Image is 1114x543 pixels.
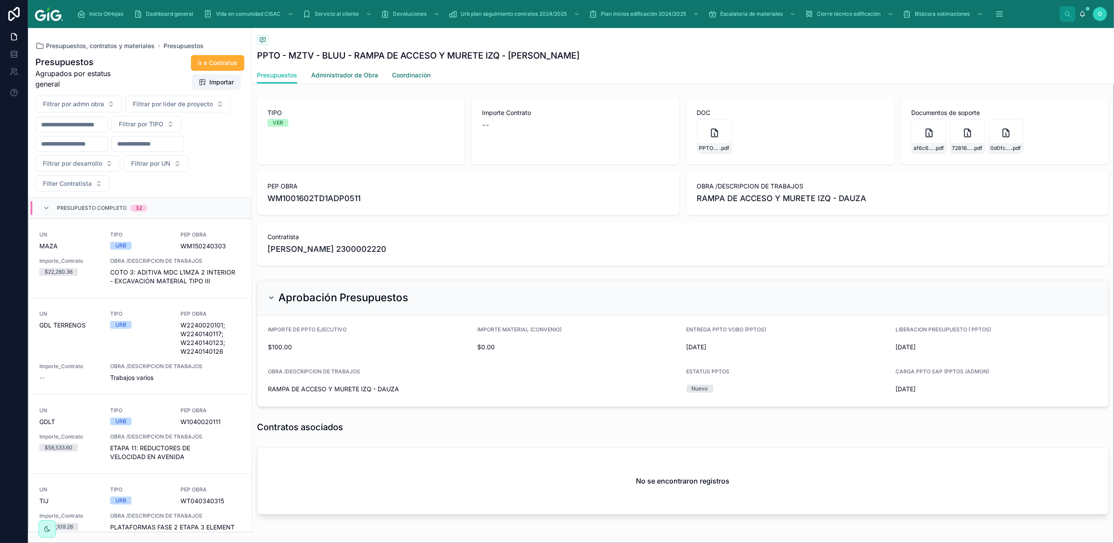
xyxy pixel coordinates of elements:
span: RAMPA DE ACCESO Y MURETE IZQ - DAUZA [268,385,680,393]
span: 0d0fc79b-f225-4486-80c0-a415a5c243fa-AX-126---DETALLE-RAMPA-EN-ACCESO [991,145,1011,152]
a: UNGDLTTIPOURBPEP OBRAW1040020111Importe_Contrato$58,533.60OBRA /DESCRIPCION DE TRABAJOSETAPA 11: ... [29,394,251,473]
a: Vida en comunidad CISAC [201,6,298,22]
a: Devoluciones [378,6,444,22]
div: scrollable content [70,4,1060,24]
span: ESTATUS PPTOS [687,368,730,375]
div: URB [115,497,126,505]
span: PEP OBRA [267,182,669,191]
span: PPTO---MZTV------RAMPA-DE-ACCESO-Y-MURETE-IZQ---[PERSON_NAME] [699,145,720,152]
span: PEP OBRA [180,486,241,493]
a: UNMAZATIPOURBPEP OBRAWM150240303Importe_Contrato$22,280.36OBRA /DESCRIPCION DE TRABAJOSCOTO 3: AD... [29,219,251,298]
h1: Contratos asociados [257,421,343,433]
span: 72816214-48ba-48fa-bfa9-b52a61e7f9e9-AX-127---DETALLE-[GEOGRAPHIC_DATA]-DE-CONTENCION [952,145,973,152]
span: UN [39,310,100,317]
span: UN [39,231,100,238]
span: $0.00 [477,343,680,352]
span: CARGA PPTO SAP (PPTOS /ADMON) [895,368,989,375]
span: OBRA /DESCRIPCION DE TRABAJOS [110,433,241,440]
button: Select Button [35,155,120,172]
button: Importar [192,74,241,90]
span: W2240020101; W2240140117; W2240140123; W2240140126 [180,321,241,356]
span: ETAPA 11: REDUCTORES DE VELOCIDAD EN AVENIDA [110,444,241,461]
span: .pdf [973,145,983,152]
span: Presupuestos [163,42,204,50]
div: VER [273,119,283,127]
a: Coordinación [392,67,430,85]
span: Contratista [267,233,1098,241]
button: Select Button [111,116,181,132]
div: $58,533.60 [45,444,73,452]
span: OBRA /DESCRIPCION DE TRABAJOS [697,182,1099,191]
a: Cierre técnico edificación [802,6,898,22]
button: Select Button [124,155,188,172]
span: PEP OBRA [180,231,241,238]
img: App logo [35,7,63,21]
a: Inicio OtHojas [74,6,129,22]
div: Nuevo [692,385,708,393]
span: Documentos de soporte [912,108,1098,117]
span: Importe_Contrato [39,258,100,265]
span: Importe_Contrato [39,363,100,370]
h1: Presupuestos [35,56,133,68]
span: OBRA /DESCRIPCION DE TRABAJOS [110,258,241,265]
span: DOC [697,108,884,117]
a: Dashboard general [131,6,199,22]
span: OBRA /DESCRIPCION DE TRABAJOS [268,368,360,375]
span: TIPO [110,310,170,317]
span: TIPO [110,407,170,414]
span: LIBERACION PRESUPUESTO ( PPTOS) [895,326,991,333]
span: OBRA /DESCRIPCION DE TRABAJOS [110,512,241,519]
span: Filter Contratista [43,179,92,188]
span: ENTREGA PPTO VOBO (PPTOS) [687,326,767,333]
span: Presupuestos, contratos y materiales [46,42,155,50]
span: PEP OBRA [180,407,241,414]
span: [DATE] [895,385,1098,393]
span: Vida en comunidad CISAC [216,10,281,17]
span: Plan Inicios edificación 2024/2025 [601,10,686,17]
a: Servicio al cliente [300,6,376,22]
span: Importe Contrato [482,108,669,117]
span: GDL TERRENOS [39,321,86,330]
a: Plan Inicios edificación 2024/2025 [586,6,704,22]
div: URB [115,418,126,425]
span: Ir a Contratos [198,59,237,67]
span: UN [39,407,100,414]
a: Escalatoria de materiales [705,6,800,22]
span: GDLT [39,418,55,426]
span: IMPORTE DE PPTO EJECUTIVO [268,326,347,333]
span: Filtrar por líder de proyecto [133,100,213,108]
h2: Aprobación Presupuestos [278,291,408,305]
span: PEP OBRA [180,310,241,317]
span: Coordinación [392,71,430,80]
span: PLATAFORMAS FASE 2 ETAPA 3 ELEMENT [110,523,241,532]
span: Trabajos varios [110,373,241,382]
span: Inicio OtHojas [89,10,123,17]
a: Urb plan seguimiento contratos 2024/2025 [446,6,584,22]
span: Bitácora estimaciones [915,10,970,17]
span: UN [39,486,100,493]
h2: No se encontraron registros [636,476,730,486]
span: Escalatoria de materiales [720,10,783,17]
span: TIPO [267,108,454,117]
span: Devoluciones [393,10,427,17]
button: Select Button [35,96,122,112]
span: O [1098,10,1102,17]
span: TIPO [110,231,170,238]
div: $22,280.36 [45,268,73,276]
div: 32 [135,205,142,212]
span: RAMPA DE ACCESO Y MURETE IZQ - DAUZA [697,192,1099,205]
span: TIJ [39,497,49,505]
button: Select Button [125,96,231,112]
button: Select Button [35,175,110,192]
span: $100.00 [268,343,470,352]
span: W1040020111 [180,418,241,426]
span: Presupuesto Completo [57,205,127,212]
span: COTO 3: ADITIVA MDC L1MZA 2 INTERIOR - EXCAVACIÓN MATERIAL TIPO III [110,268,241,285]
span: [PERSON_NAME] 2300002220 [267,243,386,255]
span: .pdf [1011,145,1021,152]
span: WM150240303 [180,242,241,251]
div: URB [115,321,126,329]
span: af6c6958-294c-47ae-8ec0-80837e0b40e9-WM10D1.PR.RAMPA-DE-ACCESO-Y-MURETE-IZQ.[PERSON_NAME] [914,145,934,152]
span: Filtrar por desarrollo [43,159,102,168]
span: Cierre técnico edificación [817,10,881,17]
